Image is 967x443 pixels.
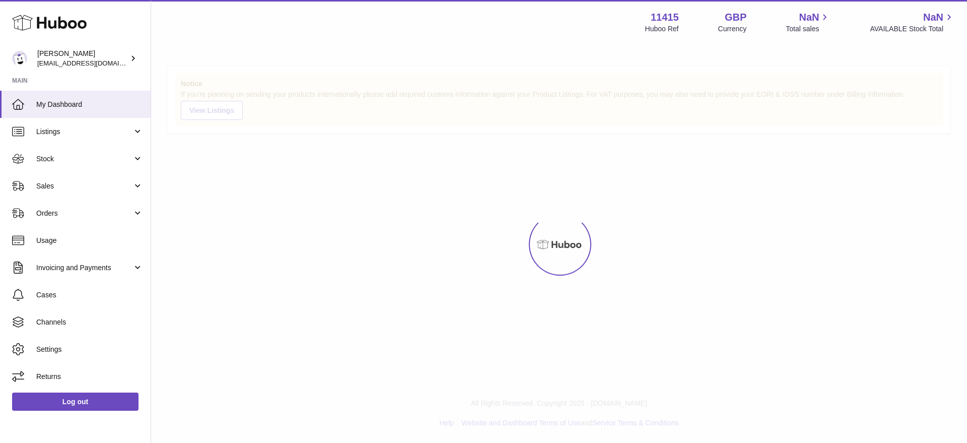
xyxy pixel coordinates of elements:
[36,372,143,382] span: Returns
[786,11,831,34] a: NaN Total sales
[725,11,746,24] strong: GBP
[36,100,143,109] span: My Dashboard
[36,263,132,273] span: Invoicing and Payments
[36,345,143,354] span: Settings
[923,11,943,24] span: NaN
[36,318,143,327] span: Channels
[36,127,132,137] span: Listings
[786,24,831,34] span: Total sales
[36,181,132,191] span: Sales
[36,154,132,164] span: Stock
[12,393,139,411] a: Log out
[799,11,819,24] span: NaN
[36,209,132,218] span: Orders
[36,290,143,300] span: Cases
[870,11,955,34] a: NaN AVAILABLE Stock Total
[36,236,143,245] span: Usage
[718,24,747,34] div: Currency
[645,24,679,34] div: Huboo Ref
[37,49,128,68] div: [PERSON_NAME]
[870,24,955,34] span: AVAILABLE Stock Total
[12,51,27,66] img: care@shopmanto.uk
[651,11,679,24] strong: 11415
[37,59,148,67] span: [EMAIL_ADDRESS][DOMAIN_NAME]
